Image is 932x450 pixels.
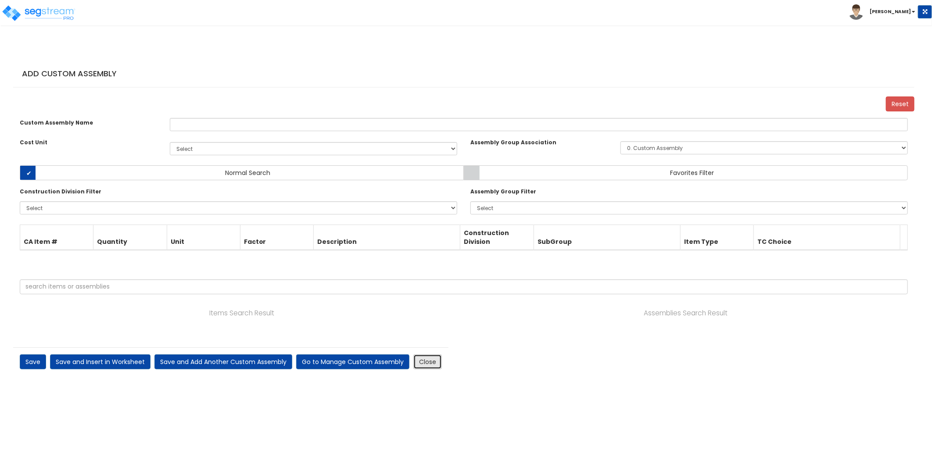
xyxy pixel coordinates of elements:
img: avatar.png [849,4,864,20]
th: Factor [240,225,313,250]
th: SubGroup [534,225,681,250]
img: logo_pro_r.png [1,4,76,22]
th: Quantity [93,225,167,250]
th: CA Item # [20,225,93,250]
span: Normal Search [226,168,271,177]
div: For Favorites Filter: This is a filter that allows the user to narrow the Favorites Filter result... [20,187,457,214]
div: For Favorites Filter: This is a filter that allows the user to narrow the Favorites Filter result... [470,187,908,214]
a: Save [20,354,46,369]
th: Unit [167,225,240,250]
small: Assembly Group Association [470,139,556,146]
a: Reset [886,96,914,111]
small: Custom Assembly Name [20,119,93,126]
small: Construction Division Filter [20,188,101,195]
th: Description [313,225,460,250]
p: Items Search Result [26,307,457,319]
input: search items or assemblies [20,279,908,294]
th: Construction Division [460,225,534,250]
h4: Add Custom Assembly [22,69,910,78]
a: Save and Add Another Custom Assembly [154,354,292,369]
th: TC Choice [754,225,900,250]
p: Assemblies Search Result [470,307,901,319]
a: Close [413,354,442,369]
label: Favorites Filter will only return results from a pre-selected group of the most commonly used Ite... [464,165,908,180]
a: Save and Insert in Worksheet [50,354,151,369]
label: Normal Search works like a normal search query and returns Items and Assemblies (from the RS Mean... [20,165,464,180]
small: Assembly Group Filter [470,188,536,195]
span: Favorites Filter [670,168,714,177]
th: Item Type [681,225,754,250]
small: Cost Unit [20,139,47,146]
b: [PERSON_NAME] [870,8,911,15]
a: Go to Manage Custom Assembly [296,354,409,369]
